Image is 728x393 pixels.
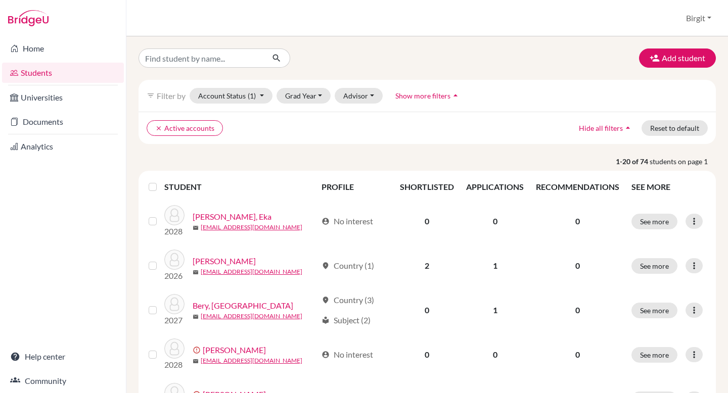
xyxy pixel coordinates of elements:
td: 0 [460,199,530,243]
p: 0 [536,260,619,272]
div: Country (3) [322,294,374,306]
p: 2028 [164,359,185,371]
strong: 1-20 of 74 [616,156,650,167]
input: Find student by name... [139,48,264,68]
span: mail [193,225,199,231]
button: Account Status(1) [190,88,272,104]
p: 0 [536,304,619,316]
div: Country (1) [322,260,374,272]
a: [PERSON_NAME] [193,255,256,267]
i: filter_list [147,91,155,100]
img: Bridge-U [8,10,49,26]
span: (1) [248,91,256,100]
img: Ahluwalia, Eka [164,205,185,225]
p: 2027 [164,314,185,326]
div: No interest [322,215,373,227]
button: Hide all filtersarrow_drop_up [570,120,642,136]
th: RECOMMENDATIONS [530,175,625,199]
td: 0 [394,332,460,377]
button: Add student [639,48,716,68]
td: 0 [394,199,460,243]
span: local_library [322,316,330,324]
img: Bedi, Sara [164,250,185,270]
a: Documents [2,112,124,132]
div: No interest [322,349,373,361]
button: Advisor [335,88,383,104]
span: account_circle [322,217,330,225]
button: See more [631,347,677,363]
th: SHORTLISTED [394,175,460,199]
button: Reset to default [642,120,708,136]
span: students on page 1 [650,156,716,167]
img: Bhansali, Kavya [164,338,185,359]
button: Show more filtersarrow_drop_up [387,88,469,104]
a: Bery, [GEOGRAPHIC_DATA] [193,300,293,312]
a: [EMAIL_ADDRESS][DOMAIN_NAME] [201,356,302,365]
a: Home [2,38,124,59]
button: See more [631,258,677,274]
p: 2026 [164,270,185,282]
a: [EMAIL_ADDRESS][DOMAIN_NAME] [201,223,302,232]
span: mail [193,269,199,275]
a: Universities [2,87,124,108]
i: clear [155,125,162,132]
a: [EMAIL_ADDRESS][DOMAIN_NAME] [201,267,302,276]
div: Subject (2) [322,314,371,326]
a: Help center [2,347,124,367]
span: account_circle [322,351,330,359]
i: arrow_drop_up [450,90,461,101]
th: PROFILE [315,175,394,199]
span: mail [193,358,199,364]
a: [EMAIL_ADDRESS][DOMAIN_NAME] [201,312,302,321]
th: SEE MORE [625,175,712,199]
td: 2 [394,243,460,288]
p: 0 [536,215,619,227]
a: Community [2,371,124,391]
th: STUDENT [164,175,315,199]
span: error_outline [193,346,203,354]
button: Birgit [681,9,716,28]
span: Hide all filters [579,124,623,132]
i: arrow_drop_up [623,123,633,133]
img: Bery, Armaan [164,294,185,314]
button: clearActive accounts [147,120,223,136]
span: mail [193,314,199,320]
button: See more [631,214,677,229]
td: 0 [394,288,460,332]
td: 1 [460,288,530,332]
button: Grad Year [277,88,331,104]
p: 2028 [164,225,185,237]
th: APPLICATIONS [460,175,530,199]
a: [PERSON_NAME], Eka [193,211,271,223]
a: Analytics [2,136,124,157]
span: Filter by [157,91,186,101]
a: Students [2,63,124,83]
p: 0 [536,349,619,361]
span: location_on [322,296,330,304]
span: location_on [322,262,330,270]
a: [PERSON_NAME] [203,344,266,356]
button: See more [631,303,677,318]
span: Show more filters [395,91,450,100]
td: 0 [460,332,530,377]
td: 1 [460,243,530,288]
